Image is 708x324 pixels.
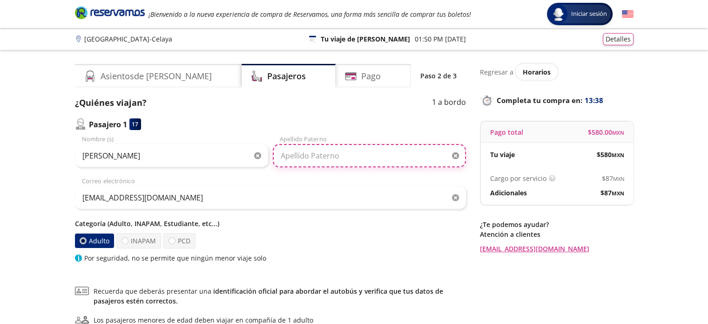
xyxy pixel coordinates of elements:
[480,244,634,254] a: [EMAIL_ADDRESS][DOMAIN_NAME]
[480,67,513,77] p: Regresar a
[480,64,634,80] div: Regresar a ver horarios
[523,68,551,76] span: Horarios
[75,186,466,209] input: Correo electrónico
[94,286,466,306] span: Recuerda que deberás presentar una
[490,150,515,159] p: Tu viaje
[75,6,145,20] i: Brand Logo
[480,229,634,239] p: Atención a clientes
[129,118,141,130] div: 17
[597,150,624,159] span: $ 580
[585,95,603,106] span: 13:38
[273,144,466,167] input: Apellido Paterno
[490,188,527,198] p: Adicionales
[94,287,443,305] a: identificación oficial para abordar el autobús y verifica que tus datos de pasajeros estén correc...
[567,9,611,19] span: Iniciar sesión
[612,190,624,197] small: MXN
[163,233,196,248] label: PCD
[267,70,306,83] h4: Pasajeros
[612,152,624,159] small: MXN
[600,188,624,198] span: $ 87
[622,8,634,20] button: English
[101,70,212,83] h4: Asientos de [PERSON_NAME]
[480,94,634,107] p: Completa tu compra en :
[613,175,624,182] small: MXN
[75,219,466,228] p: Categoría (Adulto, INAPAM, Estudiante, etc...)
[490,173,546,183] p: Cargo por servicio
[321,34,410,44] p: Tu viaje de [PERSON_NAME]
[74,234,114,248] label: Adulto
[588,127,624,137] span: $ 580.00
[415,34,466,44] p: 01:50 PM [DATE]
[75,6,145,22] a: Brand Logo
[480,220,634,229] p: ¿Te podemos ayudar?
[602,173,624,183] span: $ 87
[612,129,624,136] small: MXN
[89,119,127,130] p: Pasajero 1
[432,97,466,109] p: 1 a bordo
[84,34,172,44] p: [GEOGRAPHIC_DATA] - Celaya
[603,33,634,45] button: Detalles
[116,233,161,248] label: INAPAM
[75,144,268,167] input: Nombre (s)
[420,71,457,81] p: Paso 2 de 3
[148,10,471,19] em: ¡Bienvenido a la nueva experiencia de compra de Reservamos, una forma más sencilla de comprar tus...
[490,127,523,137] p: Pago total
[84,253,266,263] p: Por seguridad, no se permite que ningún menor viaje solo
[75,97,147,109] p: ¿Quiénes viajan?
[361,70,381,83] h4: Pago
